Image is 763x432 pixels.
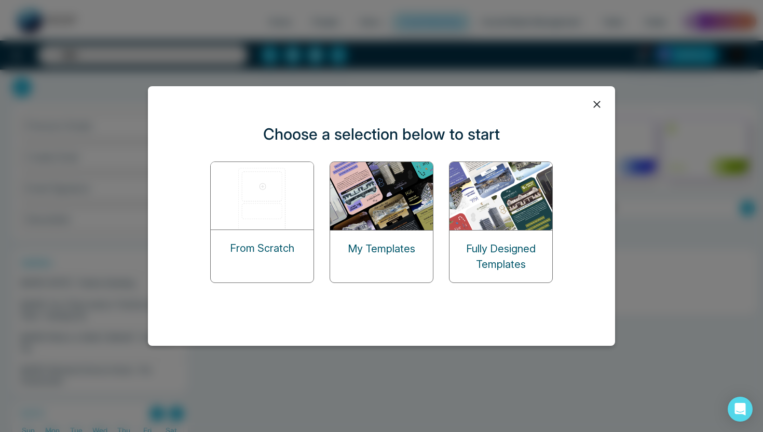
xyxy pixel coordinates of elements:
img: start-from-scratch.png [211,162,315,230]
p: My Templates [348,241,415,256]
p: Fully Designed Templates [449,241,552,272]
div: Open Intercom Messenger [728,397,753,422]
img: my-templates.png [330,162,434,230]
p: From Scratch [230,240,294,256]
p: Choose a selection below to start [263,123,500,146]
img: designed-templates.png [449,162,553,230]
